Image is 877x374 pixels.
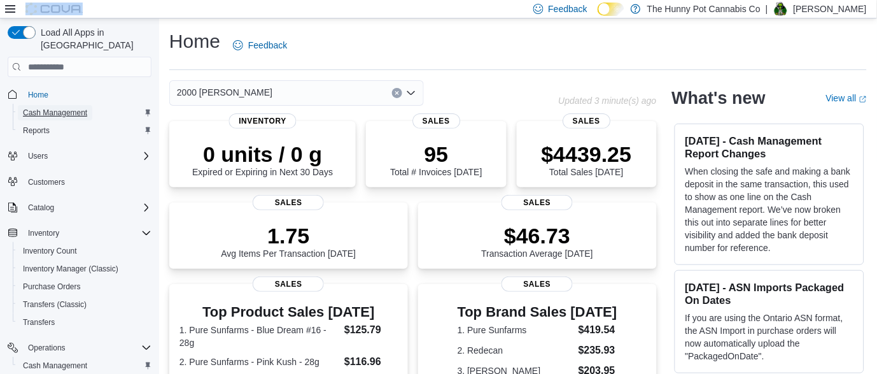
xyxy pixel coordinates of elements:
span: Catalog [28,203,54,213]
div: Avg Items Per Transaction [DATE] [221,223,356,259]
button: Purchase Orders [13,278,157,296]
span: Inventory Manager (Classic) [23,264,118,274]
button: Operations [3,339,157,357]
span: Inventory Count [18,243,151,259]
a: View allExternal link [826,93,867,103]
a: Cash Management [18,358,92,373]
button: Home [3,85,157,103]
p: Updated 3 minute(s) ago [559,96,657,106]
button: Operations [23,340,71,356]
dt: 1. Pure Sunfarms [458,324,573,336]
span: Sales [253,277,324,292]
span: Feedback [248,39,287,52]
button: Catalog [3,199,157,217]
span: Cash Management [18,105,151,120]
p: When closing the safe and making a bank deposit in the same transaction, this used to show as one... [685,165,853,254]
span: Inventory [28,228,59,238]
p: If you are using the Ontario ASN format, the ASN Import in purchase orders will now automatically... [685,312,853,363]
svg: External link [859,96,867,103]
button: Transfers [13,313,157,331]
button: Customers [3,173,157,191]
img: Cova [25,3,83,15]
h3: Top Product Sales [DATE] [179,305,398,320]
span: Sales [253,195,324,210]
span: Home [23,86,151,102]
span: Inventory Count [23,246,77,256]
h2: What's new [672,88,766,108]
span: Purchase Orders [23,282,81,292]
span: Users [23,148,151,164]
span: Transfers (Classic) [23,299,87,310]
span: Sales [563,113,610,129]
p: 0 units / 0 g [192,141,333,167]
span: Transfers [18,315,151,330]
p: $46.73 [481,223,593,248]
span: Sales [502,195,573,210]
button: Inventory Manager (Classic) [13,260,157,278]
p: $4439.25 [542,141,632,167]
span: Transfers [23,317,55,327]
span: 2000 [PERSON_NAME] [177,85,272,100]
p: [PERSON_NAME] [794,1,867,17]
span: Cash Management [18,358,151,373]
a: Purchase Orders [18,279,86,294]
h3: [DATE] - ASN Imports Packaged On Dates [685,281,853,306]
span: Customers [28,177,65,187]
span: Sales [412,113,460,129]
a: Cash Management [18,105,92,120]
dd: $235.93 [579,343,617,358]
p: The Hunny Pot Cannabis Co [647,1,761,17]
span: Operations [28,343,66,353]
span: Inventory [228,113,297,129]
div: Total Sales [DATE] [542,141,632,177]
h1: Home [169,29,220,54]
span: Users [28,151,48,161]
span: Transfers (Classic) [18,297,151,312]
a: Inventory Manager (Classic) [18,261,123,277]
dt: 1. Pure Sunfarms - Blue Dream #16 - 28g [179,324,339,349]
p: | [766,1,768,17]
a: Reports [18,123,55,138]
span: Feedback [549,3,587,15]
span: Load All Apps in [GEOGRAPHIC_DATA] [36,26,151,52]
span: Dark Mode [598,16,598,17]
span: Sales [502,277,573,292]
button: Clear input [392,88,402,98]
button: Inventory [23,226,64,241]
span: Reports [23,126,50,136]
button: Cash Management [13,104,157,122]
input: Dark Mode [598,3,624,16]
span: Inventory Manager (Classic) [18,261,151,277]
div: Transaction Average [DATE] [481,223,593,259]
span: Catalog [23,200,151,215]
button: Inventory [3,224,157,242]
a: Inventory Count [18,243,82,259]
button: Inventory Count [13,242,157,260]
button: Catalog [23,200,59,215]
span: Operations [23,340,151,356]
dd: $125.79 [344,322,398,338]
button: Users [3,147,157,165]
a: Transfers (Classic) [18,297,92,312]
button: Open list of options [406,88,416,98]
a: Home [23,87,53,103]
dd: $116.96 [344,354,398,370]
span: Inventory [23,226,151,241]
a: Transfers [18,315,60,330]
dt: 2. Redecan [458,344,573,357]
button: Transfers (Classic) [13,296,157,313]
button: Reports [13,122,157,140]
dt: 2. Pure Sunfarms - Pink Kush - 28g [179,356,339,368]
a: Customers [23,175,70,190]
h3: Top Brand Sales [DATE] [458,305,617,320]
div: Expired or Expiring in Next 30 Days [192,141,333,177]
p: 1.75 [221,223,356,248]
div: Total # Invoices [DATE] [390,141,482,177]
span: Customers [23,174,151,190]
span: Cash Management [23,361,87,371]
span: Cash Management [23,108,87,118]
dd: $419.54 [579,322,617,338]
button: Users [23,148,53,164]
a: Feedback [228,32,292,58]
p: 95 [390,141,482,167]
